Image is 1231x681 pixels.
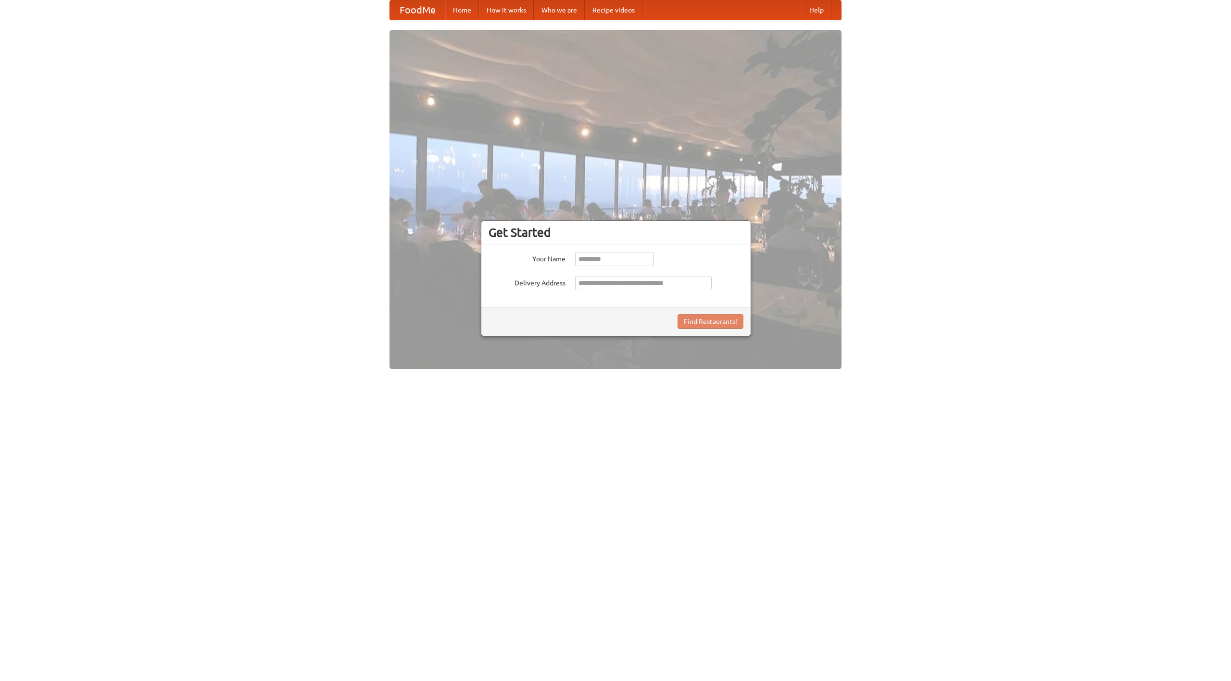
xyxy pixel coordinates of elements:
a: How it works [479,0,534,20]
label: Delivery Address [489,276,565,288]
a: Help [802,0,831,20]
a: FoodMe [390,0,445,20]
a: Recipe videos [585,0,642,20]
button: Find Restaurants! [678,314,743,329]
label: Your Name [489,252,565,264]
a: Home [445,0,479,20]
a: Who we are [534,0,585,20]
h3: Get Started [489,225,743,240]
